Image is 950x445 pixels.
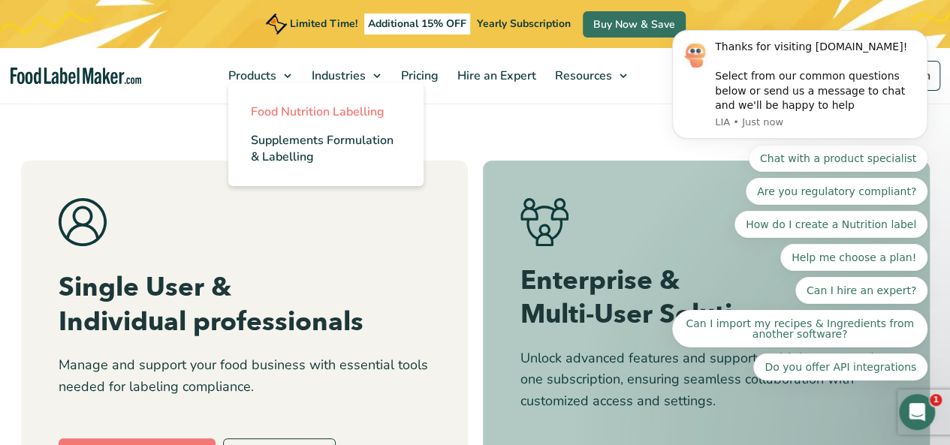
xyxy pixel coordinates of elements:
h3: Enterprise & Multi-User Solutions [520,264,892,332]
iframe: Intercom live chat [899,394,935,430]
span: Supplements Formulation & Labelling [251,132,394,165]
span: Pricing [397,68,440,84]
span: Resources [550,68,614,84]
p: Manage and support your food business with essential tools needed for labeling compliance. [59,354,430,398]
a: Supplements Formulation & Labelling [228,126,424,171]
span: Products [224,68,278,84]
p: Unlock advanced features and support multiple users under one subscription, ensuring seamless col... [520,347,892,412]
a: Resources [546,48,635,104]
a: Products [219,48,299,104]
span: Additional 15% OFF [364,14,470,35]
a: Hire an Expert [448,48,542,104]
a: Industries [303,48,388,104]
span: Hire an Expert [453,68,538,84]
a: Buy Now & Save [583,11,686,38]
span: Food Nutrition Labelling [251,104,385,120]
span: Limited Time! [290,17,357,31]
span: Yearly Subscription [477,17,571,31]
a: Food Nutrition Labelling [228,98,424,126]
h3: Single User & Individual professionals [59,271,430,339]
span: 1 [930,394,942,406]
span: Industries [307,68,367,84]
a: Pricing [392,48,445,104]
